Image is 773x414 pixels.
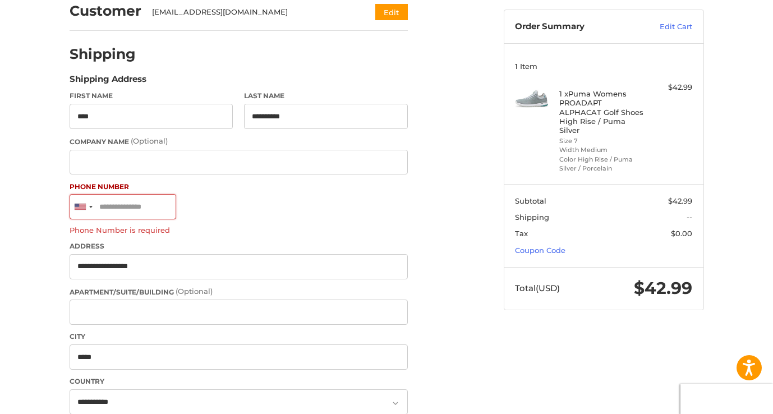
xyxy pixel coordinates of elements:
h4: 1 x Puma Womens PROADAPT ALPHACAT Golf Shoes High Rise / Puma Silver [559,89,645,135]
label: Company Name [70,136,408,147]
label: Phone Number [70,182,408,192]
span: $0.00 [671,229,692,238]
span: Tax [515,229,528,238]
h2: Shipping [70,45,136,63]
label: Phone Number is required [70,226,408,234]
legend: Shipping Address [70,73,146,91]
h3: 1 Item [515,62,692,71]
li: Size 7 [559,136,645,146]
div: United States: +1 [70,195,96,219]
h3: Order Summary [515,21,636,33]
li: Color High Rise / Puma Silver / Porcelain [559,155,645,173]
span: $42.99 [634,278,692,298]
h2: Customer [70,2,141,20]
small: (Optional) [176,287,213,296]
span: Subtotal [515,196,546,205]
label: City [70,332,408,342]
li: Width Medium [559,145,645,155]
label: Address [70,241,408,251]
div: [EMAIL_ADDRESS][DOMAIN_NAME] [152,7,353,18]
span: -- [687,213,692,222]
label: Apartment/Suite/Building [70,286,408,297]
label: Country [70,376,408,387]
small: (Optional) [131,136,168,145]
span: $42.99 [668,196,692,205]
a: Edit Cart [636,21,692,33]
div: $42.99 [648,82,692,93]
span: Shipping [515,213,549,222]
button: Edit [375,4,408,20]
iframe: Google Customer Reviews [680,384,773,414]
a: Coupon Code [515,246,565,255]
label: Last Name [244,91,408,101]
span: Total (USD) [515,283,560,293]
label: First Name [70,91,233,101]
